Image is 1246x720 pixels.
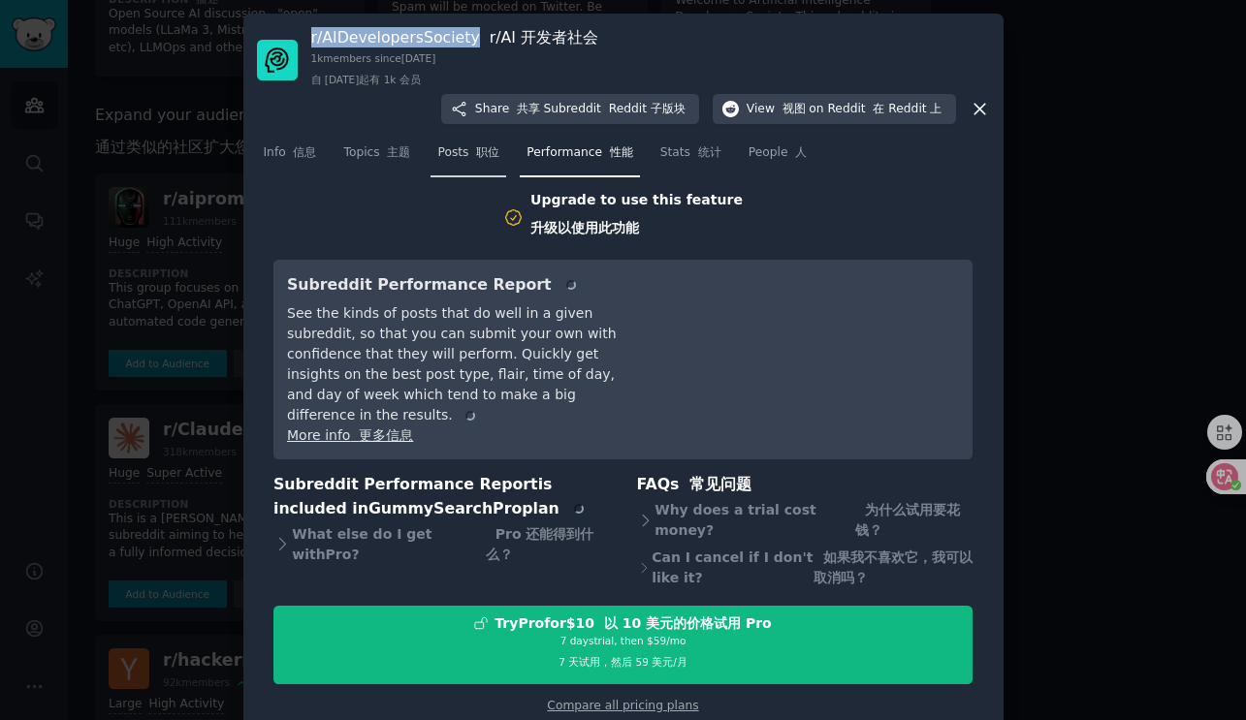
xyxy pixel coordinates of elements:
font: 职位 [476,145,499,159]
button: View 视图on Reddit 在 Reddit 上 [713,94,956,125]
div: See the kinds of posts that do well in a given subreddit, so that you can submit your own with co... [287,303,641,425]
span: on Reddit [809,101,942,118]
font: 常见问题 [689,475,751,493]
font: 自 [DATE]起有 1k 会员 [311,74,421,85]
span: View [747,101,942,118]
font: 为什么试用要花钱？ [855,502,960,538]
font: 以 10 美元的价格试用 Pro [604,615,772,631]
span: Stats [660,144,721,162]
a: Stats 统计 [654,138,728,177]
font: 主题 [387,145,410,159]
font: 如果我不喜欢它，我可以取消吗？ [814,549,973,585]
font: 更多信息 [359,427,413,443]
div: 1k members since [DATE] [311,51,599,94]
font: 人 [795,145,807,159]
font: 视图 [783,102,806,115]
button: TryProfor$10 以 10 美元的价格试用 Pro7 daystrial, then $59/mo7 天试用，然后 59 美元/月 [273,606,973,684]
img: AIDevelopersSociety [257,40,298,80]
span: Info [264,144,317,162]
a: Posts 职位 [431,138,506,177]
span: Topics [343,144,410,162]
h3: FAQs [637,473,974,497]
a: More info 更多信息 [287,427,413,443]
a: Topics 主题 [336,138,417,177]
h3: Subreddit Performance Report is included in plan [273,473,610,520]
span: Share [475,101,686,118]
font: Pro 还能得到什么？ [486,526,593,562]
font: r/AI 开发者社会 [490,28,598,47]
font: 统计 [698,145,721,159]
span: GummySearch Pro [368,499,522,517]
h3: r/ AIDevelopersSociety [311,27,599,47]
span: Posts [437,144,499,162]
a: Performance 性能 [520,138,639,177]
h3: Subreddit Performance Report [287,273,641,297]
a: People 人 [742,138,815,177]
div: Why does a trial cost money? [637,497,974,545]
font: Reddit 子版块 [609,102,686,115]
a: Info 信息 [257,138,324,177]
font: 信息 [293,145,316,159]
font: 升级以使用此功能 [530,220,639,235]
div: 7 days trial, then $ 59 /mo [274,634,972,676]
div: Upgrade to use this feature [530,190,743,246]
font: 共享 [517,102,540,115]
font: 性能 [610,145,633,159]
span: Subreddit [544,101,686,118]
div: Try Pro for $10 [495,613,771,634]
div: What else do I get with Pro ? [273,520,610,568]
iframe: YouTube video player [668,273,959,419]
div: Can I cancel if I don't like it? [637,545,974,592]
font: 在 Reddit 上 [873,102,942,115]
span: People [749,144,808,162]
span: Performance [527,144,632,162]
button: Share 共享Subreddit Reddit 子版块 [441,94,699,125]
font: 7 天试用，然后 59 美元/月 [559,656,687,668]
